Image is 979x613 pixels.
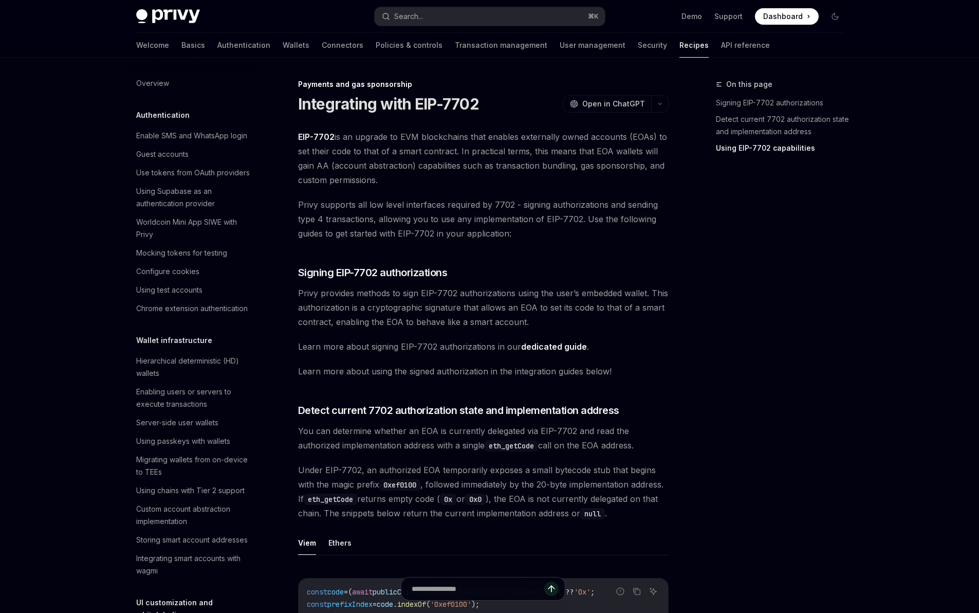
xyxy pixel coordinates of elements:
[136,355,253,380] div: Hierarchical deterministic (HD) wallets
[440,494,456,505] code: 0x
[136,9,200,24] img: dark logo
[714,11,743,22] a: Support
[681,11,702,22] a: Demo
[128,383,260,413] a: Enabling users or servers to execute transactions
[298,424,669,453] span: You can determine whether an EOA is currently delegated via EIP-7702 and read the authorized impl...
[136,552,253,577] div: Integrating smart accounts with wagmi
[136,185,253,210] div: Using Supabase as an authentication provider
[128,481,260,500] a: Using chains with Tier 2 support
[721,33,770,58] a: API reference
[128,549,260,580] a: Integrating smart accounts with wagmi
[136,417,218,429] div: Server-side user wallets
[128,500,260,531] a: Custom account abstraction implementation
[128,262,260,281] a: Configure cookies
[465,494,486,505] code: 0x0
[136,534,248,546] div: Storing smart account addresses
[128,531,260,549] a: Storing smart account addresses
[455,33,547,58] a: Transaction management
[560,33,625,58] a: User management
[128,413,260,432] a: Server-side user wallets
[298,339,669,354] span: Learn more about signing EIP-7702 authorizations in our .
[563,95,651,113] button: Open in ChatGPT
[136,77,169,89] div: Overview
[679,33,709,58] a: Recipes
[136,167,250,179] div: Use tokens from OAuth providers
[128,450,260,481] a: Migrating wallets from on-device to TEEs
[394,10,423,23] div: Search...
[322,33,363,58] a: Connectors
[128,127,260,145] a: Enable SMS and WhatsApp login
[128,182,260,213] a: Using Supabase as an authentication provider
[136,454,253,478] div: Migrating wallets from on-device to TEEs
[136,484,245,497] div: Using chains with Tier 2 support
[136,130,247,142] div: Enable SMS and WhatsApp login
[128,213,260,244] a: Worldcoin Mini App SIWE with Privy
[298,130,669,187] span: is an upgrade to EVM blockchains that enables externally owned accounts (EOAs) to set their code ...
[217,33,270,58] a: Authentication
[128,164,260,182] a: Use tokens from OAuth providers
[128,352,260,383] a: Hierarchical deterministic (HD) wallets
[181,33,205,58] a: Basics
[379,479,420,491] code: 0xef0100
[298,403,619,418] span: Detect current 7702 authorization state and implementation address
[136,503,253,528] div: Custom account abstraction implementation
[128,281,260,299] a: Using test accounts
[298,132,335,142] a: EIP-7702
[726,78,772,91] span: On this page
[136,302,248,315] div: Chrome extension authentication
[136,265,199,278] div: Configure cookies
[298,95,479,113] h1: Integrating with EIP-7702
[763,11,803,22] span: Dashboard
[136,247,227,259] div: Mocking tokens for testing
[128,244,260,262] a: Mocking tokens for testing
[298,197,669,241] span: Privy supports all low level interfaces required by 7702 - signing authorizations and sending typ...
[716,95,852,111] a: Signing EIP-7702 authorizations
[136,435,230,447] div: Using passkeys with wallets
[136,334,212,347] h5: Wallet infrastructure
[582,99,645,109] span: Open in ChatGPT
[298,463,669,520] span: Under EIP-7702, an authorized EOA temporarily exposes a small bytecode stub that begins with the ...
[128,299,260,318] a: Chrome extension authentication
[376,33,442,58] a: Policies & controls
[128,432,260,450] a: Using passkeys with wallets
[638,33,667,58] a: Security
[128,145,260,164] a: Guest accounts
[328,531,352,555] button: Ethers
[136,284,202,296] div: Using test accounts
[136,109,190,121] h5: Authentication
[755,8,819,25] a: Dashboard
[827,8,843,25] button: Toggle dark mode
[283,33,309,58] a: Wallets
[588,12,599,21] span: ⌘ K
[136,33,169,58] a: Welcome
[298,286,669,329] span: Privy provides methods to sign EIP-7702 authorizations using the user’s embedded wallet. This aut...
[521,341,587,352] a: dedicated guide
[304,494,357,505] code: eth_getCode
[136,216,253,241] div: Worldcoin Mini App SIWE with Privy
[136,148,189,160] div: Guest accounts
[544,582,559,596] button: Send message
[136,386,253,410] div: Enabling users or servers to execute transactions
[298,265,448,280] span: Signing EIP-7702 authorizations
[485,440,538,452] code: eth_getCode
[375,7,605,26] button: Search...⌘K
[298,531,316,555] button: Viem
[580,508,605,519] code: null
[298,364,669,378] span: Learn more about using the signed authorization in the integration guides below!
[298,79,669,89] div: Payments and gas sponsorship
[128,74,260,93] a: Overview
[716,140,852,156] a: Using EIP-7702 capabilities
[716,111,852,140] a: Detect current 7702 authorization state and implementation address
